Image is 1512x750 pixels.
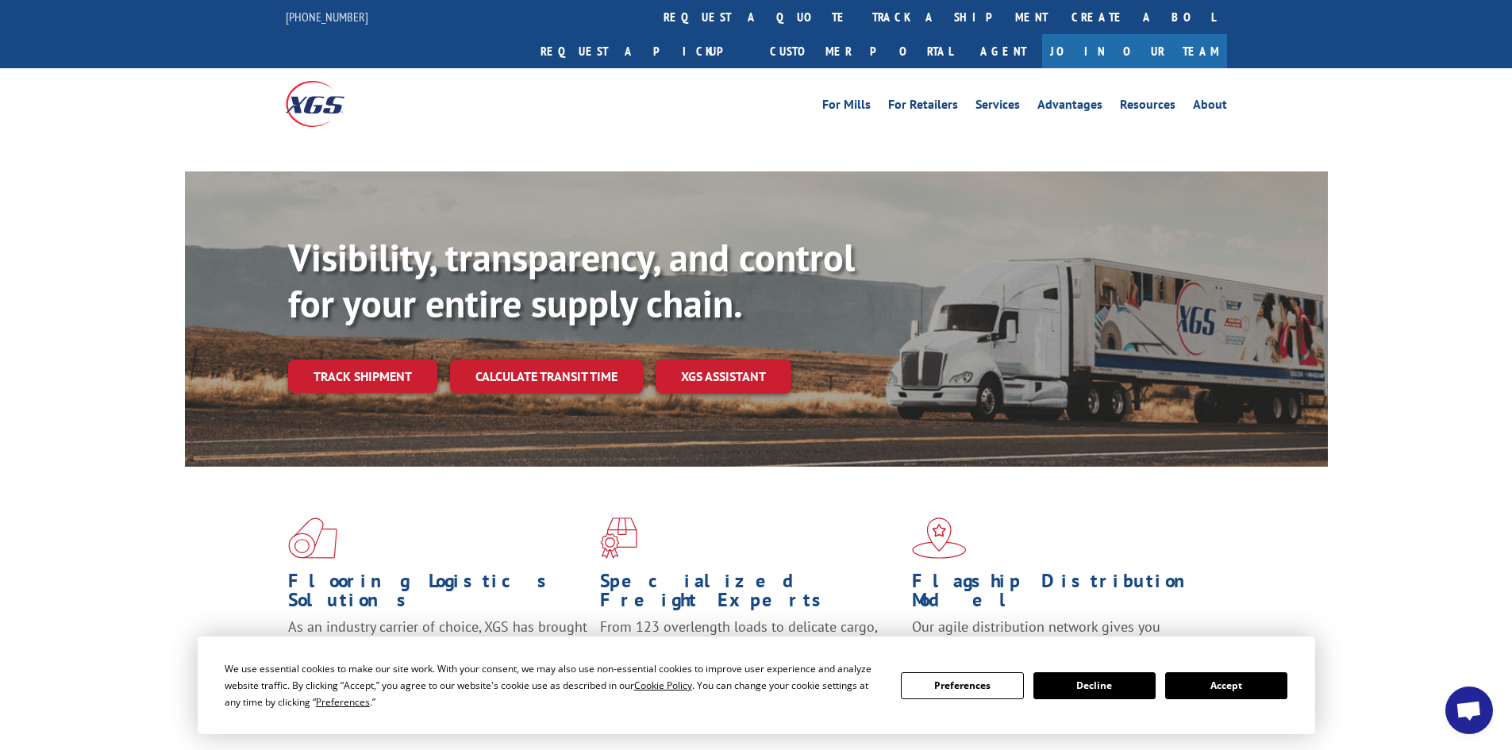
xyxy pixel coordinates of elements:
[1042,34,1227,68] a: Join Our Team
[901,672,1023,699] button: Preferences
[1445,687,1493,734] a: Open chat
[600,517,637,559] img: xgs-icon-focused-on-flooring-red
[529,34,758,68] a: Request a pickup
[316,695,370,709] span: Preferences
[288,617,587,674] span: As an industry carrier of choice, XGS has brought innovation and dedication to flooring logistics...
[600,571,900,617] h1: Specialized Freight Experts
[912,571,1212,617] h1: Flagship Distribution Model
[225,660,882,710] div: We use essential cookies to make our site work. With your consent, we may also use non-essential ...
[656,360,791,394] a: XGS ASSISTANT
[912,517,967,559] img: xgs-icon-flagship-distribution-model-red
[286,9,368,25] a: [PHONE_NUMBER]
[1037,98,1102,116] a: Advantages
[975,98,1020,116] a: Services
[1120,98,1175,116] a: Resources
[288,233,855,328] b: Visibility, transparency, and control for your entire supply chain.
[198,637,1315,734] div: Cookie Consent Prompt
[964,34,1042,68] a: Agent
[288,360,437,393] a: Track shipment
[450,360,643,394] a: Calculate transit time
[1033,672,1156,699] button: Decline
[758,34,964,68] a: Customer Portal
[888,98,958,116] a: For Retailers
[634,679,692,692] span: Cookie Policy
[1193,98,1227,116] a: About
[600,617,900,688] p: From 123 overlength loads to delicate cargo, our experienced staff knows the best way to move you...
[912,617,1204,655] span: Our agile distribution network gives you nationwide inventory management on demand.
[288,571,588,617] h1: Flooring Logistics Solutions
[1165,672,1287,699] button: Accept
[288,517,337,559] img: xgs-icon-total-supply-chain-intelligence-red
[822,98,871,116] a: For Mills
